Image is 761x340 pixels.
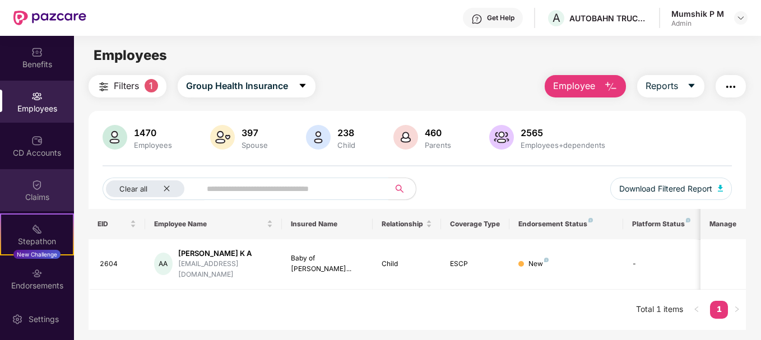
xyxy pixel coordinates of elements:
button: Filters1 [89,75,166,97]
div: Parents [423,141,453,150]
div: New [528,259,549,269]
img: svg+xml;base64,PHN2ZyB4bWxucz0iaHR0cDovL3d3dy53My5vcmcvMjAwMC9zdmciIHdpZHRoPSI4IiBoZWlnaHQ9IjgiIH... [544,258,549,262]
th: EID [89,209,146,239]
th: Relationship [373,209,441,239]
span: Employee [553,79,595,93]
button: Employee [545,75,626,97]
div: Child [382,259,432,269]
img: svg+xml;base64,PHN2ZyBpZD0iRW1wbG95ZWVzIiB4bWxucz0iaHR0cDovL3d3dy53My5vcmcvMjAwMC9zdmciIHdpZHRoPS... [31,91,43,102]
div: 1470 [132,127,174,138]
img: svg+xml;base64,PHN2ZyB4bWxucz0iaHR0cDovL3d3dy53My5vcmcvMjAwMC9zdmciIHhtbG5zOnhsaW5rPSJodHRwOi8vd3... [489,125,514,150]
th: Manage [700,209,746,239]
div: Stepathon [1,236,73,247]
span: caret-down [298,81,307,91]
div: Child [335,141,358,150]
li: Previous Page [688,301,706,319]
span: caret-down [687,81,696,91]
span: Reports [646,79,678,93]
img: svg+xml;base64,PHN2ZyBpZD0iQmVuZWZpdHMiIHhtbG5zPSJodHRwOi8vd3d3LnczLm9yZy8yMDAwL3N2ZyIgd2lkdGg9Ij... [31,46,43,58]
th: Insured Name [282,209,373,239]
div: 2565 [518,127,607,138]
img: svg+xml;base64,PHN2ZyBpZD0iU2V0dGluZy0yMHgyMCIgeG1sbnM9Imh0dHA6Ly93d3cudzMub3JnLzIwMDAvc3ZnIiB3aW... [12,314,23,325]
div: [EMAIL_ADDRESS][DOMAIN_NAME] [178,259,273,280]
button: Group Health Insurancecaret-down [178,75,315,97]
div: 2604 [100,259,137,269]
img: svg+xml;base64,PHN2ZyBpZD0iQ2xhaW0iIHhtbG5zPSJodHRwOi8vd3d3LnczLm9yZy8yMDAwL3N2ZyIgd2lkdGg9IjIwIi... [31,179,43,190]
div: Employees+dependents [518,141,607,150]
img: svg+xml;base64,PHN2ZyB4bWxucz0iaHR0cDovL3d3dy53My5vcmcvMjAwMC9zdmciIHhtbG5zOnhsaW5rPSJodHRwOi8vd3... [393,125,418,150]
div: 460 [423,127,453,138]
div: Admin [671,19,724,28]
th: Coverage Type [441,209,509,239]
img: svg+xml;base64,PHN2ZyBpZD0iQ0RfQWNjb3VudHMiIGRhdGEtbmFtZT0iQ0QgQWNjb3VudHMiIHhtbG5zPSJodHRwOi8vd3... [31,135,43,146]
img: svg+xml;base64,PHN2ZyB4bWxucz0iaHR0cDovL3d3dy53My5vcmcvMjAwMC9zdmciIHdpZHRoPSIyNCIgaGVpZ2h0PSIyNC... [97,80,110,94]
img: svg+xml;base64,PHN2ZyBpZD0iRHJvcGRvd24tMzJ4MzIiIHhtbG5zPSJodHRwOi8vd3d3LnczLm9yZy8yMDAwL3N2ZyIgd2... [736,13,745,22]
li: Next Page [728,301,746,319]
div: AUTOBAHN TRUCKING [569,13,648,24]
a: 1 [710,301,728,318]
div: 397 [239,127,270,138]
div: Spouse [239,141,270,150]
li: Total 1 items [636,301,683,319]
button: right [728,301,746,319]
th: Employee Name [145,209,282,239]
div: Endorsement Status [518,220,614,229]
span: close [163,185,170,192]
div: Mumshik P M [671,8,724,19]
div: 238 [335,127,358,138]
div: Platform Status [632,220,694,229]
div: ESCP [450,259,500,269]
span: Employee Name [154,220,265,229]
span: search [388,184,410,193]
span: Clear all [119,184,147,193]
img: svg+xml;base64,PHN2ZyB4bWxucz0iaHR0cDovL3d3dy53My5vcmcvMjAwMC9zdmciIHhtbG5zOnhsaW5rPSJodHRwOi8vd3... [210,125,235,150]
span: Filters [114,79,139,93]
td: - [623,239,703,290]
button: Reportscaret-down [637,75,704,97]
button: Clear allclose [103,178,205,200]
img: svg+xml;base64,PHN2ZyB4bWxucz0iaHR0cDovL3d3dy53My5vcmcvMjAwMC9zdmciIHhtbG5zOnhsaW5rPSJodHRwOi8vd3... [718,185,723,192]
button: left [688,301,706,319]
img: svg+xml;base64,PHN2ZyB4bWxucz0iaHR0cDovL3d3dy53My5vcmcvMjAwMC9zdmciIHhtbG5zOnhsaW5rPSJodHRwOi8vd3... [604,80,618,94]
img: svg+xml;base64,PHN2ZyB4bWxucz0iaHR0cDovL3d3dy53My5vcmcvMjAwMC9zdmciIHdpZHRoPSI4IiBoZWlnaHQ9IjgiIH... [686,218,690,222]
span: left [693,306,700,313]
span: Relationship [382,220,424,229]
button: search [388,178,416,200]
div: AA [154,253,173,275]
span: Group Health Insurance [186,79,288,93]
li: 1 [710,301,728,319]
img: svg+xml;base64,PHN2ZyB4bWxucz0iaHR0cDovL3d3dy53My5vcmcvMjAwMC9zdmciIHhtbG5zOnhsaW5rPSJodHRwOi8vd3... [306,125,331,150]
div: Get Help [487,13,514,22]
img: svg+xml;base64,PHN2ZyB4bWxucz0iaHR0cDovL3d3dy53My5vcmcvMjAwMC9zdmciIHdpZHRoPSIyMSIgaGVpZ2h0PSIyMC... [31,223,43,235]
div: New Challenge [13,250,61,259]
img: svg+xml;base64,PHN2ZyB4bWxucz0iaHR0cDovL3d3dy53My5vcmcvMjAwMC9zdmciIHdpZHRoPSIyNCIgaGVpZ2h0PSIyNC... [724,80,737,94]
span: right [734,306,740,313]
img: svg+xml;base64,PHN2ZyBpZD0iRW5kb3JzZW1lbnRzIiB4bWxucz0iaHR0cDovL3d3dy53My5vcmcvMjAwMC9zdmciIHdpZH... [31,268,43,279]
button: Download Filtered Report [610,178,732,200]
div: Employees [132,141,174,150]
img: svg+xml;base64,PHN2ZyB4bWxucz0iaHR0cDovL3d3dy53My5vcmcvMjAwMC9zdmciIHdpZHRoPSI4IiBoZWlnaHQ9IjgiIH... [588,218,593,222]
img: svg+xml;base64,PHN2ZyB4bWxucz0iaHR0cDovL3d3dy53My5vcmcvMjAwMC9zdmciIHhtbG5zOnhsaW5rPSJodHRwOi8vd3... [103,125,127,150]
span: 1 [145,79,158,92]
img: svg+xml;base64,PHN2ZyBpZD0iSGVscC0zMngzMiIgeG1sbnM9Imh0dHA6Ly93d3cudzMub3JnLzIwMDAvc3ZnIiB3aWR0aD... [471,13,482,25]
span: EID [98,220,128,229]
div: Baby of [PERSON_NAME]... [291,253,364,274]
span: A [553,11,560,25]
span: Download Filtered Report [619,183,712,195]
span: Employees [94,47,167,63]
div: [PERSON_NAME] K A [178,248,273,259]
img: New Pazcare Logo [13,11,86,25]
div: Settings [25,314,62,325]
